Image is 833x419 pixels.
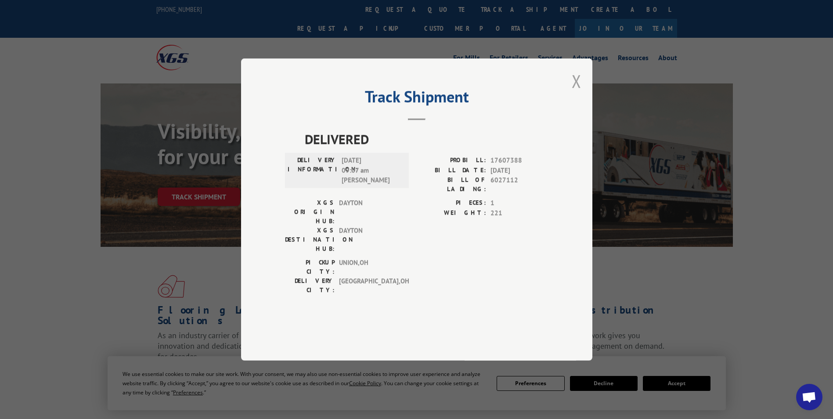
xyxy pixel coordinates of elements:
[796,384,822,410] div: Open chat
[285,226,335,253] label: XGS DESTINATION HUB:
[339,258,398,276] span: UNION , OH
[342,155,401,185] span: [DATE] 09:07 am [PERSON_NAME]
[285,276,335,295] label: DELIVERY CITY:
[305,129,548,149] span: DELIVERED
[285,258,335,276] label: PICKUP CITY:
[417,155,486,166] label: PROBILL:
[417,166,486,176] label: BILL DATE:
[490,166,548,176] span: [DATE]
[417,175,486,194] label: BILL OF LADING:
[285,198,335,226] label: XGS ORIGIN HUB:
[417,198,486,208] label: PIECES:
[339,226,398,253] span: DAYTON
[490,198,548,208] span: 1
[288,155,337,185] label: DELIVERY INFORMATION:
[490,155,548,166] span: 17607388
[490,175,548,194] span: 6027112
[339,276,398,295] span: [GEOGRAPHIC_DATA] , OH
[417,208,486,218] label: WEIGHT:
[339,198,398,226] span: DAYTON
[285,90,548,107] h2: Track Shipment
[490,208,548,218] span: 221
[572,69,581,93] button: Close modal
